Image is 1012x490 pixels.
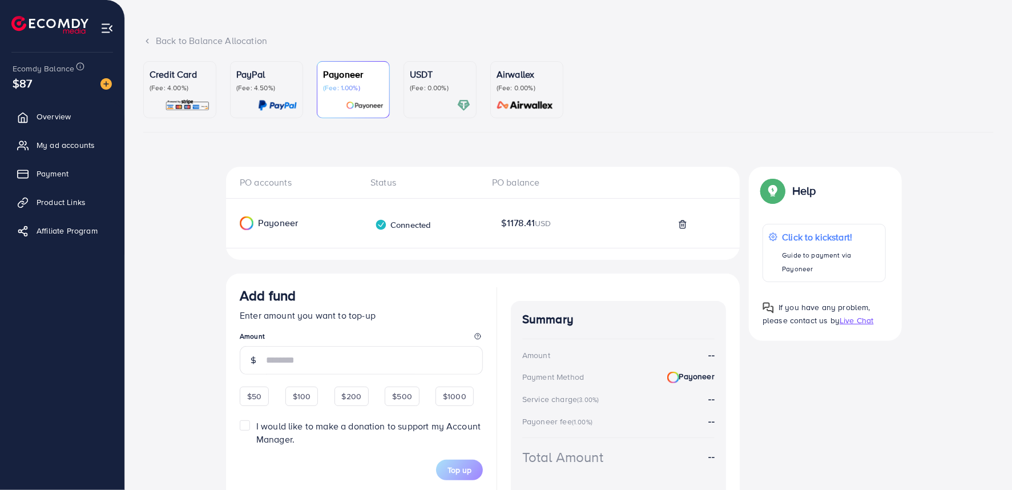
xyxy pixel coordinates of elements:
[150,67,210,81] p: Credit Card
[577,395,599,404] small: (3.00%)
[522,393,602,405] div: Service charge
[667,371,715,383] strong: Payoneer
[9,134,116,156] a: My ad accounts
[840,315,873,326] span: Live Chat
[240,287,296,304] h3: Add fund
[247,391,261,402] span: $50
[436,460,483,480] button: Top up
[522,371,584,383] div: Payment Method
[392,391,412,402] span: $500
[37,139,95,151] span: My ad accounts
[236,67,297,81] p: PayPal
[13,75,32,91] span: $87
[792,184,816,198] p: Help
[763,302,774,314] img: Popup guide
[709,392,715,405] strong: --
[9,219,116,242] a: Affiliate Program
[497,67,557,81] p: Airwallex
[763,180,783,201] img: Popup guide
[709,415,715,427] strong: --
[493,99,557,112] img: card
[258,99,297,112] img: card
[483,176,604,189] div: PO balance
[37,225,98,236] span: Affiliate Program
[9,191,116,214] a: Product Links
[240,308,483,322] p: Enter amount you want to top-up
[323,67,384,81] p: Payoneer
[522,447,603,467] div: Total Amount
[226,216,341,230] div: Payoneer
[236,83,297,93] p: (Fee: 4.50%)
[763,302,870,326] span: If you have any problem, please contact us by
[323,83,384,93] p: (Fee: 1.00%)
[293,391,311,402] span: $100
[667,372,679,384] img: Payoneer
[782,248,880,276] p: Guide to payment via Payoneer
[11,16,88,34] img: logo
[963,439,1003,481] iframe: Chat
[240,176,361,189] div: PO accounts
[709,450,715,463] strong: --
[501,216,551,230] span: $1178.41
[150,83,210,93] p: (Fee: 4.00%)
[572,417,592,427] small: (1.00%)
[457,99,470,112] img: card
[522,312,715,327] h4: Summary
[782,230,880,244] p: Click to kickstart!
[165,99,210,112] img: card
[410,83,470,93] p: (Fee: 0.00%)
[37,168,68,179] span: Payment
[9,105,116,128] a: Overview
[37,196,86,208] span: Product Links
[535,218,551,229] span: USD
[443,391,466,402] span: $1000
[709,348,715,362] strong: --
[522,350,550,361] div: Amount
[346,99,384,112] img: card
[100,78,112,90] img: image
[256,420,481,445] span: I would like to make a donation to support my Account Manager.
[497,83,557,93] p: (Fee: 0.00%)
[410,67,470,81] p: USDT
[375,219,430,231] div: Connected
[342,391,362,402] span: $200
[375,219,387,231] img: verified
[37,111,71,122] span: Overview
[240,216,253,230] img: Payoneer
[522,416,596,427] div: Payoneer fee
[361,176,483,189] div: Status
[143,34,994,47] div: Back to Balance Allocation
[100,22,114,35] img: menu
[240,331,483,346] legend: Amount
[447,464,471,476] span: Top up
[9,162,116,185] a: Payment
[13,63,74,74] span: Ecomdy Balance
